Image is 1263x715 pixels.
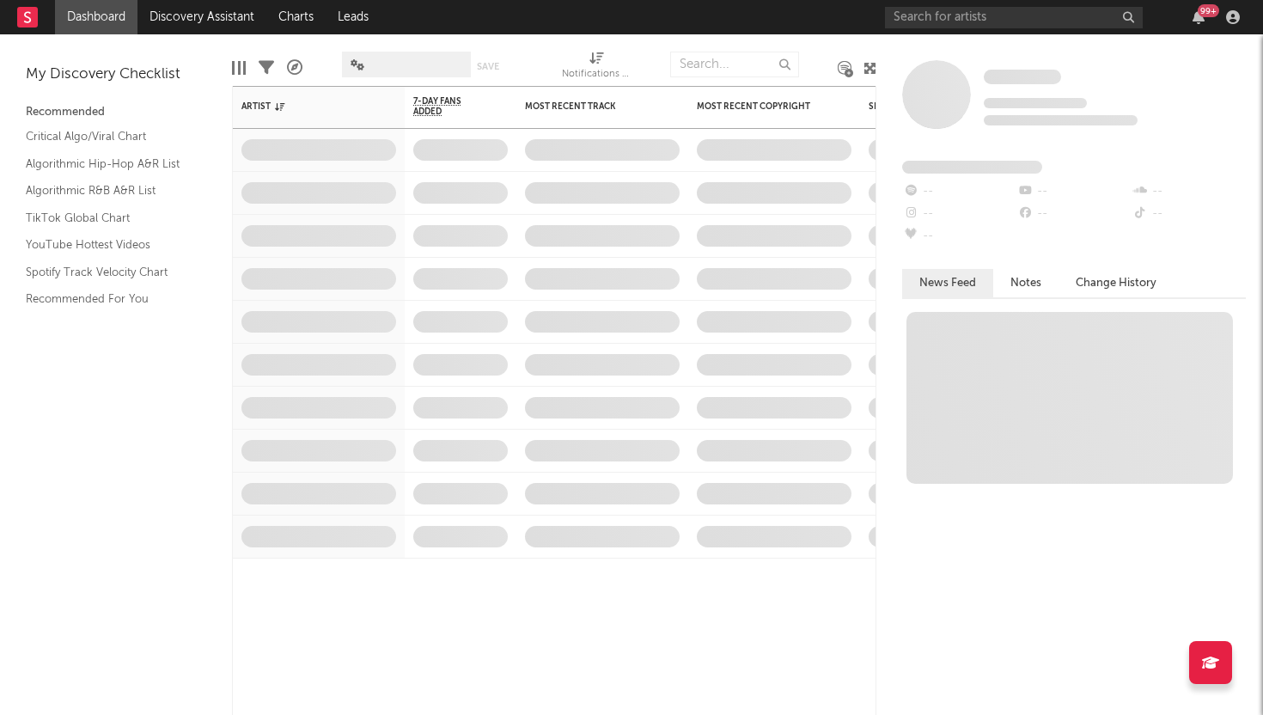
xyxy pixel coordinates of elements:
[984,70,1061,84] span: Some Artist
[259,43,274,93] div: Filters
[26,263,189,282] a: Spotify Track Velocity Chart
[1016,180,1131,203] div: --
[1059,269,1174,297] button: Change History
[1198,4,1219,17] div: 99 +
[26,181,189,200] a: Algorithmic R&B A&R List
[26,155,189,174] a: Algorithmic Hip-Hop A&R List
[562,64,631,85] div: Notifications (Artist)
[902,180,1016,203] div: --
[1016,203,1131,225] div: --
[413,96,482,117] span: 7-Day Fans Added
[1132,180,1246,203] div: --
[26,102,206,123] div: Recommended
[1193,10,1205,24] button: 99+
[885,7,1143,28] input: Search for artists
[26,127,189,146] a: Critical Algo/Viral Chart
[869,101,998,112] div: Spotify Monthly Listeners
[26,209,189,228] a: TikTok Global Chart
[562,43,631,93] div: Notifications (Artist)
[525,101,654,112] div: Most Recent Track
[26,64,206,85] div: My Discovery Checklist
[984,98,1087,108] span: Tracking Since: [DATE]
[984,115,1138,125] span: 0 fans last week
[902,203,1016,225] div: --
[697,101,826,112] div: Most Recent Copyright
[241,101,370,112] div: Artist
[993,269,1059,297] button: Notes
[670,52,799,77] input: Search...
[26,290,189,309] a: Recommended For You
[902,161,1042,174] span: Fans Added by Platform
[287,43,302,93] div: A&R Pipeline
[902,225,1016,247] div: --
[26,235,189,254] a: YouTube Hottest Videos
[902,269,993,297] button: News Feed
[984,69,1061,86] a: Some Artist
[477,62,499,71] button: Save
[1132,203,1246,225] div: --
[232,43,246,93] div: Edit Columns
